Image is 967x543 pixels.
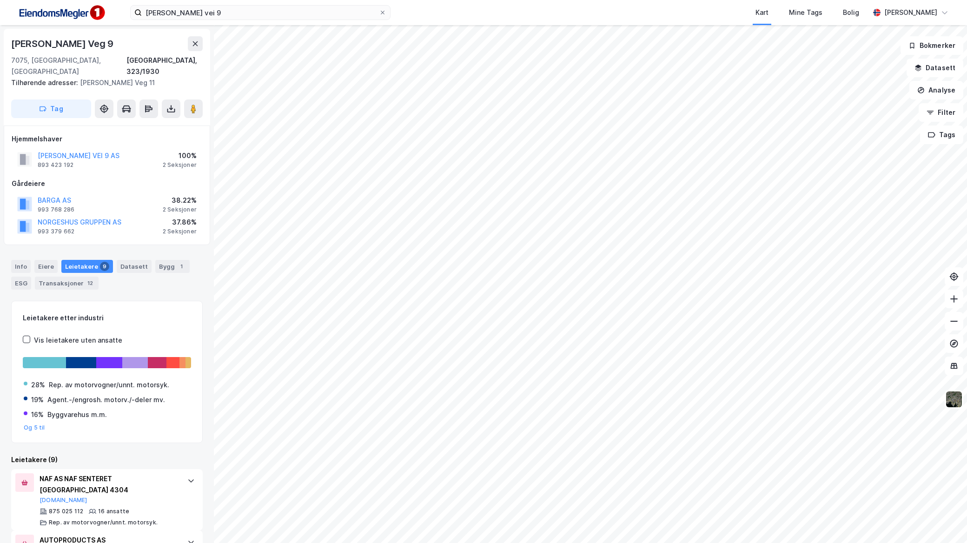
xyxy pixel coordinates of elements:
[907,59,963,77] button: Datasett
[126,55,203,77] div: [GEOGRAPHIC_DATA], 323/1930
[12,133,202,145] div: Hjemmelshaver
[843,7,859,18] div: Bolig
[31,379,45,391] div: 28%
[155,260,190,273] div: Bygg
[11,277,31,290] div: ESG
[11,55,126,77] div: 7075, [GEOGRAPHIC_DATA], [GEOGRAPHIC_DATA]
[47,409,107,420] div: Byggvarehus m.m.
[40,497,87,504] button: [DOMAIN_NAME]
[921,498,967,543] iframe: Chat Widget
[31,394,44,405] div: 19%
[921,498,967,543] div: Kontrollprogram for chat
[901,36,963,55] button: Bokmerker
[15,2,108,23] img: F4PB6Px+NJ5v8B7XTbfpPpyloAAAAASUVORK5CYII=
[163,195,197,206] div: 38.22%
[163,150,197,161] div: 100%
[163,217,197,228] div: 37.86%
[34,260,58,273] div: Eiere
[920,126,963,144] button: Tags
[31,409,44,420] div: 16%
[884,7,937,18] div: [PERSON_NAME]
[24,424,45,431] button: Og 5 til
[38,161,73,169] div: 893 423 192
[163,228,197,235] div: 2 Seksjoner
[38,206,74,213] div: 993 768 286
[909,81,963,99] button: Analyse
[86,278,95,288] div: 12
[47,394,165,405] div: Agent.-/engrosh. motorv./-deler mv.
[35,277,99,290] div: Transaksjoner
[163,206,197,213] div: 2 Seksjoner
[755,7,768,18] div: Kart
[23,312,191,324] div: Leietakere etter industri
[11,454,203,465] div: Leietakere (9)
[34,335,122,346] div: Vis leietakere uten ansatte
[100,262,109,271] div: 9
[12,178,202,189] div: Gårdeiere
[177,262,186,271] div: 1
[11,36,115,51] div: [PERSON_NAME] Veg 9
[98,508,129,515] div: 16 ansatte
[11,99,91,118] button: Tag
[945,391,963,408] img: 9k=
[142,6,379,20] input: Søk på adresse, matrikkel, gårdeiere, leietakere eller personer
[61,260,113,273] div: Leietakere
[11,77,195,88] div: [PERSON_NAME] Veg 11
[49,508,83,515] div: 875 025 112
[49,519,158,526] div: Rep. av motorvogner/unnt. motorsyk.
[919,103,963,122] button: Filter
[11,260,31,273] div: Info
[789,7,822,18] div: Mine Tags
[38,228,74,235] div: 993 379 662
[40,473,178,496] div: NAF AS NAF SENTERET [GEOGRAPHIC_DATA] 4304
[49,379,169,391] div: Rep. av motorvogner/unnt. motorsyk.
[11,79,80,86] span: Tilhørende adresser:
[163,161,197,169] div: 2 Seksjoner
[117,260,152,273] div: Datasett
